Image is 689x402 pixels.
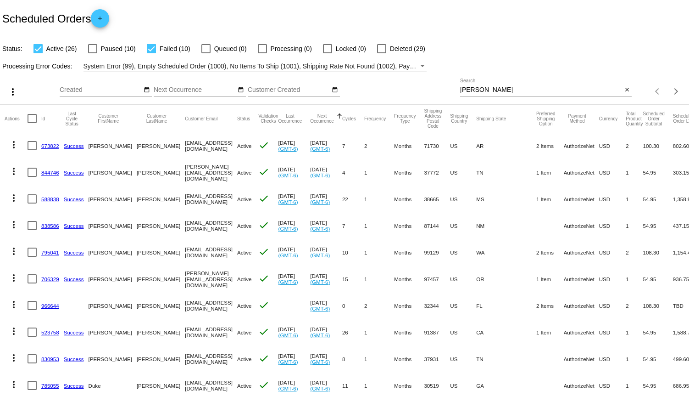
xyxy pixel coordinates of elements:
[41,276,59,282] a: 706329
[237,170,252,176] span: Active
[278,199,298,205] a: (GMT-6)
[476,319,536,345] mat-cell: CA
[8,166,19,177] mat-icon: more_vert
[476,212,536,239] mat-cell: NM
[450,132,476,159] mat-cell: US
[258,300,269,311] mat-icon: check
[310,132,342,159] mat-cell: [DATE]
[643,319,672,345] mat-cell: 54.95
[394,186,424,212] mat-cell: Months
[394,345,424,372] mat-cell: Months
[271,43,312,54] span: Processing (0)
[258,246,269,257] mat-icon: check
[364,132,394,159] mat-cell: 2
[476,292,536,319] mat-cell: FL
[450,212,476,239] mat-cell: US
[342,159,364,186] mat-cell: 4
[237,356,252,362] span: Active
[278,372,311,399] mat-cell: [DATE]
[278,239,311,266] mat-cell: [DATE]
[626,105,643,132] mat-header-cell: Total Product Quantity
[258,166,269,177] mat-icon: check
[599,159,626,186] mat-cell: USD
[667,82,685,101] button: Next page
[89,159,137,186] mat-cell: [PERSON_NAME]
[450,292,476,319] mat-cell: US
[64,329,84,335] a: Success
[185,132,237,159] mat-cell: [EMAIL_ADDRESS][DOMAIN_NAME]
[278,146,298,152] a: (GMT-6)
[599,372,626,399] mat-cell: USD
[237,383,252,389] span: Active
[643,292,672,319] mat-cell: 108.30
[599,116,618,121] button: Change sorting for CurrencyIso
[237,303,252,309] span: Active
[424,159,450,186] mat-cell: 37772
[364,345,394,372] mat-cell: 1
[185,319,237,345] mat-cell: [EMAIL_ADDRESS][DOMAIN_NAME]
[64,170,84,176] a: Success
[476,372,536,399] mat-cell: GA
[89,186,137,212] mat-cell: [PERSON_NAME]
[394,159,424,186] mat-cell: Months
[450,239,476,266] mat-cell: US
[238,86,244,94] mat-icon: date_range
[89,113,128,124] button: Change sorting for CustomerFirstName
[564,266,599,292] mat-cell: AuthorizeNet
[643,159,672,186] mat-cell: 54.95
[137,345,185,372] mat-cell: [PERSON_NAME]
[2,62,72,70] span: Processing Error Codes:
[185,116,217,121] button: Change sorting for CustomerEmail
[536,266,564,292] mat-cell: 1 Item
[278,113,302,124] button: Change sorting for LastOccurrenceUtc
[237,249,252,255] span: Active
[258,326,269,337] mat-icon: check
[626,186,643,212] mat-cell: 1
[101,43,136,54] span: Paused (10)
[424,266,450,292] mat-cell: 97457
[137,292,185,319] mat-cell: [PERSON_NAME]
[364,319,394,345] mat-cell: 1
[137,159,185,186] mat-cell: [PERSON_NAME]
[8,299,19,310] mat-icon: more_vert
[64,111,80,126] button: Change sorting for LastProcessingCycleId
[394,292,424,319] mat-cell: Months
[342,292,364,319] mat-cell: 0
[310,172,330,178] a: (GMT-6)
[185,159,237,186] mat-cell: [PERSON_NAME][EMAIL_ADDRESS][DOMAIN_NAME]
[564,292,599,319] mat-cell: AuthorizeNet
[424,108,442,129] button: Change sorting for ShippingPostcode
[342,212,364,239] mat-cell: 7
[476,116,506,121] button: Change sorting for ShippingState
[64,196,84,202] a: Success
[137,132,185,159] mat-cell: [PERSON_NAME]
[626,159,643,186] mat-cell: 1
[626,132,643,159] mat-cell: 2
[41,383,59,389] a: 785055
[364,372,394,399] mat-cell: 1
[310,345,342,372] mat-cell: [DATE]
[160,43,190,54] span: Failed (10)
[278,159,311,186] mat-cell: [DATE]
[278,212,311,239] mat-cell: [DATE]
[237,223,252,229] span: Active
[278,172,298,178] a: (GMT-6)
[424,372,450,399] mat-cell: 30519
[137,212,185,239] mat-cell: [PERSON_NAME]
[450,372,476,399] mat-cell: US
[310,146,330,152] a: (GMT-6)
[185,266,237,292] mat-cell: [PERSON_NAME][EMAIL_ADDRESS][DOMAIN_NAME]
[2,9,109,28] h2: Scheduled Orders
[214,43,247,54] span: Queued (0)
[310,319,342,345] mat-cell: [DATE]
[364,266,394,292] mat-cell: 1
[643,212,672,239] mat-cell: 54.95
[342,266,364,292] mat-cell: 15
[564,186,599,212] mat-cell: AuthorizeNet
[94,15,106,26] mat-icon: add
[89,212,137,239] mat-cell: [PERSON_NAME]
[8,379,19,390] mat-icon: more_vert
[626,212,643,239] mat-cell: 1
[599,319,626,345] mat-cell: USD
[154,86,236,94] input: Next Occurrence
